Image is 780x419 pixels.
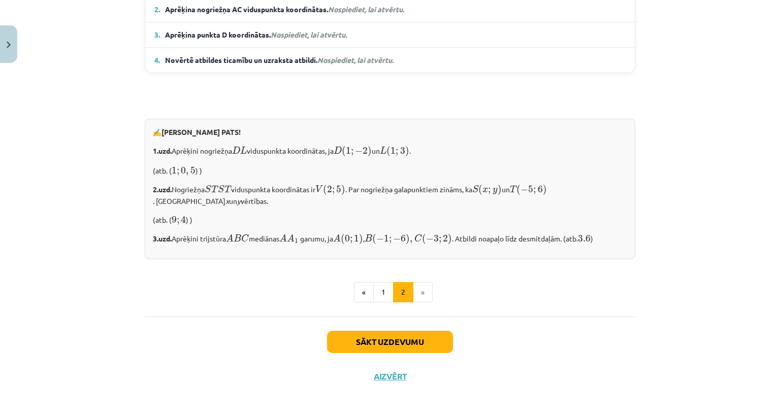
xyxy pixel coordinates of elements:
[165,4,404,15] span: Aprēķina nogriežņa AC viduspunkta koordinātas.
[354,235,359,242] span: 1
[384,235,389,242] span: 1
[478,185,482,195] span: (
[386,146,391,157] span: (
[355,148,363,155] span: −
[405,146,409,157] span: )
[327,331,453,353] button: Sākt uzdevumu
[341,234,345,245] span: (
[498,185,502,195] span: )
[234,234,241,241] span: B
[205,185,211,193] span: S
[271,30,347,39] span: Nospiediet, lai atvērtu.
[345,235,350,242] span: 0
[154,4,626,15] summary: 2. Aprēķina nogriežņa AC viduspunkta koordinātas.Nospiediet, lai atvērtu.
[190,167,196,174] span: 5
[376,235,384,242] span: −
[380,147,386,154] span: L
[334,147,342,154] span: D
[543,185,547,195] span: )
[240,147,247,154] span: L
[153,182,627,206] p: Nogriežņa viduspunkta koordinātas ir . Par nogriežņa galapunktiem zināms, ka un . [GEOGRAPHIC_DAT...
[434,235,439,242] span: 3
[521,186,528,193] span: −
[346,147,351,154] span: 1
[225,196,229,205] i: x
[371,371,409,381] button: Aizvērt
[153,213,627,225] p: (atb. ( ) )
[472,185,479,193] span: S
[7,42,11,48] img: icon-close-lesson-0947bae3869378f0d4975bcd49f059093ad1ed9edebbc8119c70593378902aed.svg
[406,234,410,245] span: )
[333,234,341,241] span: A
[154,55,626,65] summary: 4. Novērtē atbildes ticamību un uzraksta atbildi.Nospiediet, lai atvērtu.
[165,29,347,40] span: Aprēķina punkta D koordinātas.
[218,185,224,193] span: S
[177,218,179,225] span: ;
[153,231,627,245] p: Aprēķini trijstūra mediānas ​ garumu, ja , . Atbildi noapaļo līdz desmitdaļām. (atb. )
[533,188,536,194] span: ;
[226,234,234,241] span: A
[516,185,521,195] span: (
[410,238,412,243] span: ,
[153,234,172,243] b: 3.uzd.
[181,167,186,174] span: 0
[154,4,160,15] span: 2.
[342,146,346,157] span: (
[448,234,452,245] span: )
[493,188,498,194] span: y
[145,282,635,302] nav: Page navigation example
[237,196,241,205] i: y
[396,149,398,156] span: ;
[363,147,368,154] span: 2
[354,282,374,302] button: «
[295,238,298,243] span: 1
[426,235,434,242] span: −
[323,185,327,195] span: (
[350,237,352,243] span: ;
[528,186,533,193] span: 5
[538,186,543,193] span: 6
[393,235,401,242] span: −
[359,234,363,245] span: )
[177,169,179,176] span: ;
[332,188,335,194] span: ;
[414,234,422,242] span: C
[211,185,218,192] span: T
[401,235,406,242] span: 6
[488,188,491,194] span: ;
[154,29,160,40] span: 3.
[224,185,231,192] span: T
[351,149,353,156] span: ;
[232,147,240,154] span: D
[154,29,626,40] summary: 3. Aprēķina punkta D koordinātas.Nospiediet, lai atvērtu.
[341,185,345,195] span: )
[368,146,372,157] span: )
[510,185,516,192] span: T
[279,234,287,241] span: A
[154,55,160,65] span: 4.
[172,167,177,174] span: 1
[365,234,372,241] span: B
[400,147,405,154] span: 3
[165,55,394,65] span: Novērtē atbildes ticamību un uzraksta atbildi.
[153,185,172,194] b: 2.uzd.
[181,216,186,223] span: 4
[317,55,394,64] span: Nospiediet, lai atvērtu.
[315,185,323,193] span: V
[372,234,376,245] span: (
[186,170,188,176] span: ,
[422,234,426,245] span: (
[161,127,241,136] b: [PERSON_NAME] PATS!
[336,186,341,193] span: 5
[327,186,332,193] span: 2
[153,163,627,176] p: (atb. ( ) )
[578,235,591,242] span: 3.6
[153,146,172,155] b: 1.uzd.
[373,282,394,302] button: 1
[241,234,249,242] span: C
[393,282,413,302] button: 2
[389,237,392,243] span: ;
[172,216,177,223] span: 9
[439,237,441,243] span: ;
[328,5,404,14] span: Nospiediet, lai atvērtu.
